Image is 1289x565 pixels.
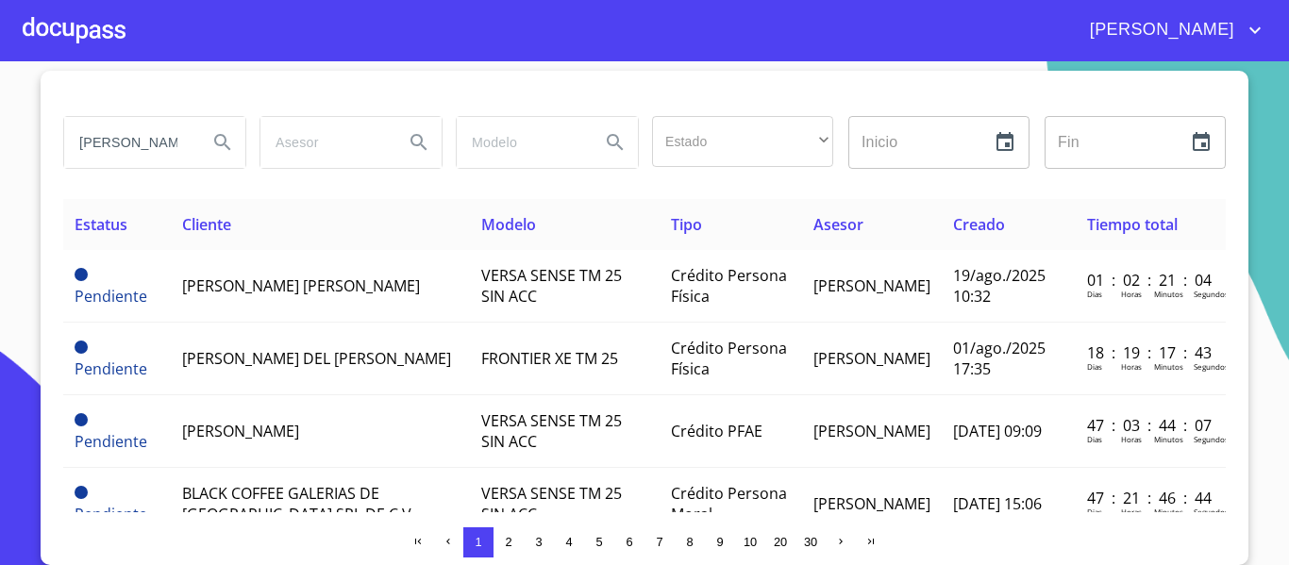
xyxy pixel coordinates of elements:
[1087,434,1102,444] p: Dias
[813,214,863,235] span: Asesor
[481,265,622,307] span: VERSA SENSE TM 25 SIN ACC
[1194,361,1229,372] p: Segundos
[675,527,705,557] button: 8
[535,535,542,549] span: 3
[1121,361,1142,372] p: Horas
[182,483,415,524] span: BLACK COFFEE GALERIAS DE [GEOGRAPHIC_DATA] SRL DE C.V.
[1087,289,1102,299] p: Dias
[774,535,787,549] span: 20
[75,486,88,499] span: Pendiente
[1087,342,1214,363] p: 18 : 19 : 17 : 43
[656,535,662,549] span: 7
[626,535,632,549] span: 6
[481,214,536,235] span: Modelo
[481,483,622,524] span: VERSA SENSE TM 25 SIN ACC
[953,493,1042,514] span: [DATE] 15:06
[75,341,88,354] span: Pendiente
[744,535,757,549] span: 10
[75,268,88,281] span: Pendiente
[1194,289,1229,299] p: Segundos
[75,358,147,379] span: Pendiente
[481,410,622,452] span: VERSA SENSE TM 25 SIN ACC
[1087,507,1102,517] p: Dias
[1121,289,1142,299] p: Horas
[671,265,787,307] span: Crédito Persona Física
[953,421,1042,441] span: [DATE] 09:09
[505,535,511,549] span: 2
[813,348,930,369] span: [PERSON_NAME]
[565,535,572,549] span: 4
[1154,507,1183,517] p: Minutos
[735,527,765,557] button: 10
[75,286,147,307] span: Pendiente
[75,431,147,452] span: Pendiente
[953,214,1005,235] span: Creado
[475,535,481,549] span: 1
[1154,434,1183,444] p: Minutos
[260,117,389,168] input: search
[182,214,231,235] span: Cliente
[1154,289,1183,299] p: Minutos
[182,275,420,296] span: [PERSON_NAME] [PERSON_NAME]
[593,120,638,165] button: Search
[554,527,584,557] button: 4
[1087,214,1178,235] span: Tiempo total
[463,527,494,557] button: 1
[716,535,723,549] span: 9
[595,535,602,549] span: 5
[644,527,675,557] button: 7
[1076,15,1266,45] button: account of current user
[1087,361,1102,372] p: Dias
[396,120,442,165] button: Search
[671,483,787,524] span: Crédito Persona Moral
[182,348,451,369] span: [PERSON_NAME] DEL [PERSON_NAME]
[1121,434,1142,444] p: Horas
[671,421,762,441] span: Crédito PFAE
[813,275,930,296] span: [PERSON_NAME]
[1194,507,1229,517] p: Segundos
[481,348,618,369] span: FRONTIER XE TM 25
[1087,415,1214,436] p: 47 : 03 : 44 : 07
[705,527,735,557] button: 9
[75,214,127,235] span: Estatus
[182,421,299,441] span: [PERSON_NAME]
[953,338,1046,379] span: 01/ago./2025 17:35
[524,527,554,557] button: 3
[1194,434,1229,444] p: Segundos
[457,117,585,168] input: search
[75,504,147,524] span: Pendiente
[1087,270,1214,291] p: 01 : 02 : 21 : 04
[813,421,930,441] span: [PERSON_NAME]
[671,338,787,379] span: Crédito Persona Física
[200,120,245,165] button: Search
[671,214,702,235] span: Tipo
[1154,361,1183,372] p: Minutos
[584,527,614,557] button: 5
[494,527,524,557] button: 2
[652,116,833,167] div: ​
[1121,507,1142,517] p: Horas
[765,527,795,557] button: 20
[75,413,88,426] span: Pendiente
[614,527,644,557] button: 6
[813,493,930,514] span: [PERSON_NAME]
[804,535,817,549] span: 30
[686,535,693,549] span: 8
[953,265,1046,307] span: 19/ago./2025 10:32
[64,117,193,168] input: search
[1076,15,1244,45] span: [PERSON_NAME]
[1087,488,1214,508] p: 47 : 21 : 46 : 44
[795,527,826,557] button: 30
